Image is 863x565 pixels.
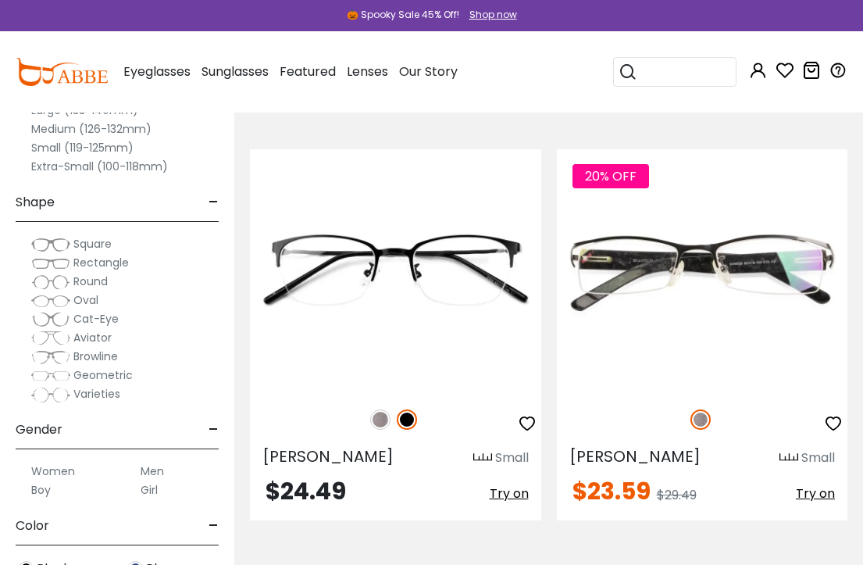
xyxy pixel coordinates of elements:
img: Oval.png [31,293,70,309]
span: Try on [490,485,529,502]
img: Square.png [31,237,70,252]
span: - [209,411,219,449]
span: Aviator [73,330,112,345]
span: $23.59 [572,474,651,508]
img: size ruler [473,452,492,464]
span: Gender [16,411,62,449]
label: Women [31,462,75,481]
img: Gun Flynn - Metal ,Adjust Nose Pads [557,149,848,392]
label: Small (119-125mm) [31,138,134,157]
span: Lenses [347,63,388,80]
button: Try on [490,480,529,508]
img: Varieties.png [31,387,70,403]
img: Cat-Eye.png [31,312,70,327]
span: [PERSON_NAME] [569,445,701,467]
span: Featured [280,63,336,80]
span: Shape [16,184,55,221]
span: 20% OFF [572,164,649,188]
button: Try on [796,480,835,508]
span: - [209,184,219,221]
img: Aviator.png [31,331,70,346]
span: Our Story [399,63,458,80]
img: Black Lassiter - Metal ,Adjust Nose Pads [250,149,541,392]
label: Extra-Small (100-118mm) [31,157,168,176]
span: Browline [73,349,118,364]
span: [PERSON_NAME] [262,445,394,467]
label: Girl [141,481,158,499]
img: Gun [370,409,390,430]
span: Rectangle [73,255,129,270]
span: Cat-Eye [73,311,119,327]
span: Round [73,274,108,289]
img: Black [397,409,417,430]
a: Shop now [462,8,517,21]
span: Oval [73,292,98,308]
span: Varieties [73,386,120,402]
span: Try on [796,485,835,502]
img: Browline.png [31,349,70,365]
img: abbeglasses.com [16,58,108,86]
img: Geometric.png [31,368,70,384]
img: size ruler [779,452,798,464]
img: Rectangle.png [31,256,70,271]
img: Gun [690,409,711,430]
span: Eyeglasses [123,63,191,80]
span: Sunglasses [201,63,269,80]
span: Square [73,236,112,252]
div: Shop now [469,8,517,22]
div: 🎃 Spooky Sale 45% Off! [347,8,459,22]
label: Men [141,462,164,481]
label: Boy [31,481,51,499]
span: Geometric [73,367,133,383]
span: $29.49 [657,486,697,504]
span: Color [16,507,49,545]
label: Medium (126-132mm) [31,120,152,138]
span: $24.49 [266,474,346,508]
div: Small [495,449,529,467]
span: - [209,507,219,545]
div: Small [801,449,835,467]
img: Round.png [31,274,70,290]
